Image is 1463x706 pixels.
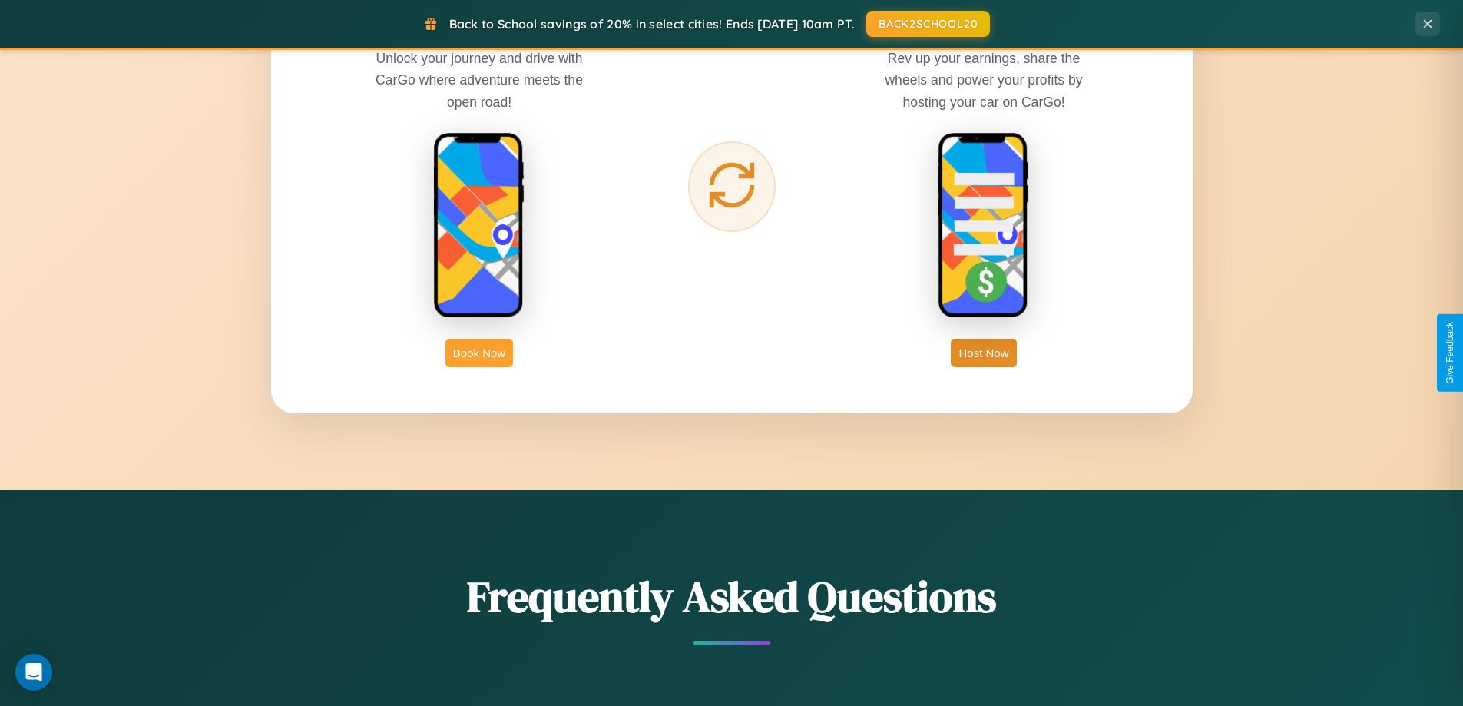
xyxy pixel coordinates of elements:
button: Book Now [445,339,513,367]
div: Give Feedback [1445,322,1455,384]
button: Host Now [951,339,1016,367]
button: BACK2SCHOOL20 [866,11,990,37]
h2: Frequently Asked Questions [271,567,1193,626]
p: Rev up your earnings, share the wheels and power your profits by hosting your car on CarGo! [869,48,1099,112]
img: host phone [938,132,1030,320]
div: Open Intercom Messenger [15,654,52,691]
img: rent phone [433,132,525,320]
span: Back to School savings of 20% in select cities! Ends [DATE] 10am PT. [449,16,855,31]
p: Unlock your journey and drive with CarGo where adventure meets the open road! [364,48,594,112]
